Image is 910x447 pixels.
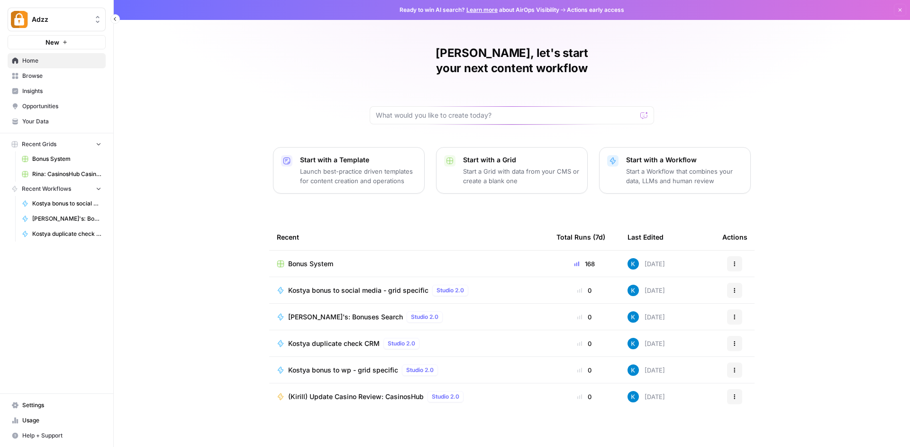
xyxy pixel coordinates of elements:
div: Recent [277,224,541,250]
span: Browse [22,72,101,80]
input: What would you like to create today? [376,111,637,120]
img: Adzz Logo [11,11,28,28]
a: Kostya duplicate check CRM [18,226,106,242]
a: Bonus System [277,259,541,269]
div: Last Edited [628,224,664,250]
p: Start with a Grid [463,155,580,165]
span: [PERSON_NAME]'s: Bonuses Search [32,214,101,223]
span: Studio 2.0 [406,366,434,374]
div: [DATE] [628,285,665,296]
div: [DATE] [628,391,665,402]
span: Kostya bonus to wp - grid specific [288,365,398,375]
img: iwdyqet48crsyhqvxhgywfzfcsin [628,285,639,296]
div: [DATE] [628,364,665,376]
span: Kostya bonus to social media - grid specific [288,286,428,295]
a: Kostya duplicate check CRMStudio 2.0 [277,338,541,349]
span: Studio 2.0 [411,313,438,321]
span: Actions early access [567,6,624,14]
a: Insights [8,84,106,99]
a: (Kirill) Update Casino Review: CasinosHubStudio 2.0 [277,391,541,402]
a: Usage [8,413,106,428]
a: Browse [8,68,106,84]
button: Start with a WorkflowStart a Workflow that combines your data, LLMs and human review [599,147,751,194]
span: Studio 2.0 [432,392,459,401]
span: Help + Support [22,431,101,440]
span: Adzz [32,15,89,24]
div: Total Runs (7d) [556,224,605,250]
p: Launch best-practice driven templates for content creation and operations [300,167,417,186]
button: Start with a TemplateLaunch best-practice driven templates for content creation and operations [273,147,425,194]
p: Start a Grid with data from your CMS or create a blank one [463,167,580,186]
button: Help + Support [8,428,106,443]
span: Kostya duplicate check CRM [32,230,101,238]
div: [DATE] [628,311,665,323]
span: Bonus System [32,155,101,163]
div: 0 [556,286,612,295]
button: Recent Grids [8,137,106,151]
a: [PERSON_NAME]'s: Bonuses Search [18,211,106,226]
a: Settings [8,398,106,413]
a: Kostya bonus to social media - grid specificStudio 2.0 [277,285,541,296]
img: iwdyqet48crsyhqvxhgywfzfcsin [628,258,639,270]
span: (Kirill) Update Casino Review: CasinosHub [288,392,424,401]
div: 0 [556,365,612,375]
span: Rina: CasinosHub Casino Reviews [32,170,101,178]
span: Opportunities [22,102,101,111]
span: Kostya duplicate check CRM [288,339,380,348]
img: iwdyqet48crsyhqvxhgywfzfcsin [628,338,639,349]
a: Opportunities [8,99,106,114]
a: [PERSON_NAME]'s: Bonuses SearchStudio 2.0 [277,311,541,323]
span: Studio 2.0 [388,339,415,348]
span: [PERSON_NAME]'s: Bonuses Search [288,312,403,322]
button: New [8,35,106,49]
button: Recent Workflows [8,182,106,196]
img: iwdyqet48crsyhqvxhgywfzfcsin [628,311,639,323]
img: iwdyqet48crsyhqvxhgywfzfcsin [628,391,639,402]
button: Workspace: Adzz [8,8,106,31]
img: iwdyqet48crsyhqvxhgywfzfcsin [628,364,639,376]
div: 0 [556,339,612,348]
span: Ready to win AI search? about AirOps Visibility [400,6,559,14]
a: Home [8,53,106,68]
div: 0 [556,312,612,322]
span: Recent Grids [22,140,56,149]
h1: [PERSON_NAME], let's start your next content workflow [370,46,654,76]
span: Kostya bonus to social media - grid specific [32,199,101,208]
a: Learn more [466,6,498,13]
a: Kostya bonus to social media - grid specific [18,196,106,211]
div: [DATE] [628,258,665,270]
p: Start with a Template [300,155,417,165]
span: Studio 2.0 [437,286,464,295]
span: Usage [22,416,101,425]
div: [DATE] [628,338,665,349]
a: Bonus System [18,151,106,167]
span: Home [22,56,101,65]
span: Insights [22,87,101,95]
a: Rina: CasinosHub Casino Reviews [18,167,106,182]
div: Actions [722,224,747,250]
span: New [45,37,59,47]
a: Your Data [8,114,106,129]
span: Recent Workflows [22,185,71,193]
div: 168 [556,259,612,269]
p: Start with a Workflow [626,155,743,165]
span: Settings [22,401,101,410]
a: Kostya bonus to wp - grid specificStudio 2.0 [277,364,541,376]
p: Start a Workflow that combines your data, LLMs and human review [626,167,743,186]
div: 0 [556,392,612,401]
span: Your Data [22,117,101,126]
span: Bonus System [288,259,333,269]
button: Start with a GridStart a Grid with data from your CMS or create a blank one [436,147,588,194]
